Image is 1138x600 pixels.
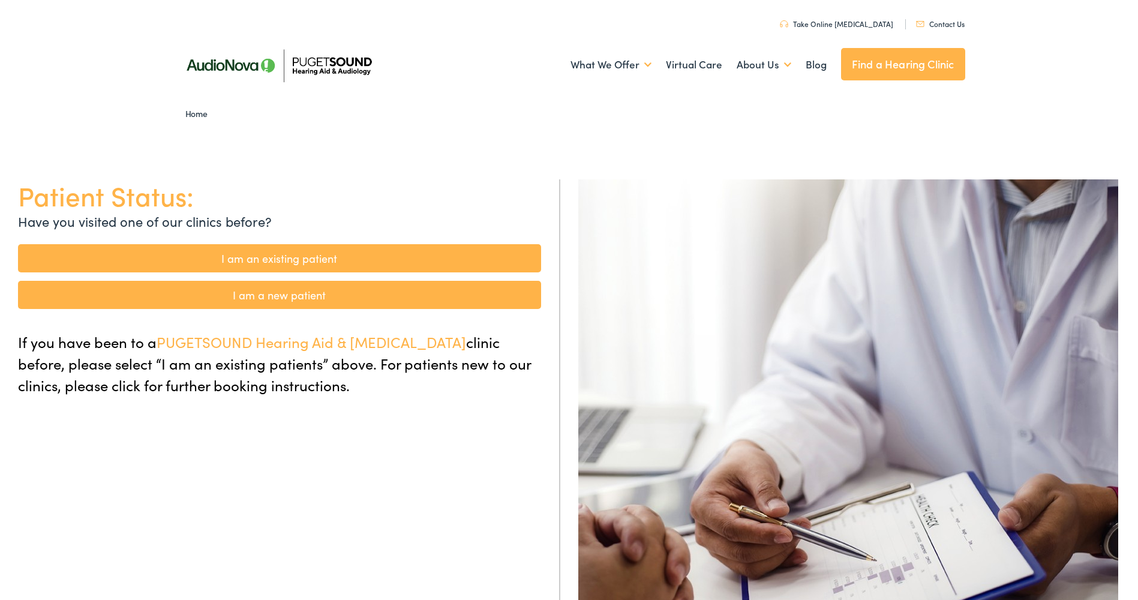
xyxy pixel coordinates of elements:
a: I am an existing patient [18,244,541,272]
a: Contact Us [916,19,965,29]
h1: Patient Status: [18,179,541,211]
a: I am a new patient [18,281,541,309]
a: About Us [737,43,791,87]
a: What We Offer [570,43,651,87]
p: Have you visited one of our clinics before? [18,211,541,231]
a: Find a Hearing Clinic [841,48,965,80]
a: Blog [806,43,827,87]
img: utility icon [916,21,924,27]
span: PUGETSOUND Hearing Aid & [MEDICAL_DATA] [157,332,466,352]
a: Virtual Care [666,43,722,87]
img: utility icon [780,20,788,28]
a: Take Online [MEDICAL_DATA] [780,19,893,29]
a: Home [185,107,214,119]
p: If you have been to a clinic before, please select “I am an existing patients” above. For patient... [18,331,541,396]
